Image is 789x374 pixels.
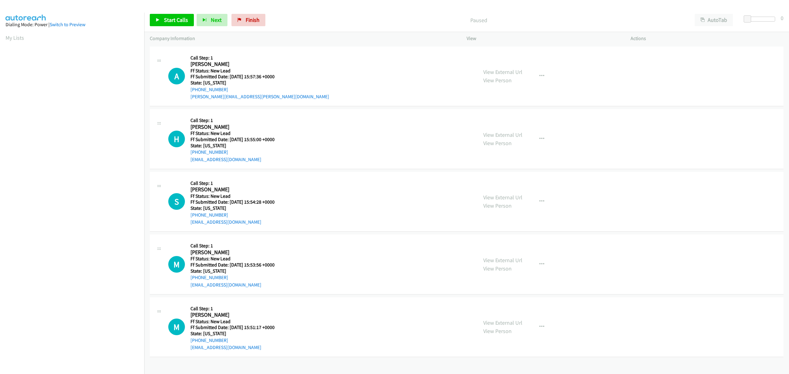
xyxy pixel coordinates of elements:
[168,68,185,84] div: The call is yet to be attempted
[483,202,512,209] a: View Person
[190,311,282,319] h2: [PERSON_NAME]
[231,14,265,26] a: Finish
[6,21,139,28] div: Dialing Mode: Power |
[211,16,222,23] span: Next
[190,130,282,136] h5: Ff Status: New Lead
[190,324,282,331] h5: Ff Submitted Date: [DATE] 15:51:17 +0000
[190,268,282,274] h5: State: [US_STATE]
[190,249,282,256] h2: [PERSON_NAME]
[190,74,329,80] h5: Ff Submitted Date: [DATE] 15:57:36 +0000
[483,265,512,272] a: View Person
[190,87,228,92] a: [PHONE_NUMBER]
[483,140,512,147] a: View Person
[781,14,783,22] div: 0
[190,199,282,205] h5: Ff Submitted Date: [DATE] 15:54:28 +0000
[190,331,282,337] h5: State: [US_STATE]
[190,124,282,131] h2: [PERSON_NAME]
[190,262,282,268] h5: Ff Submitted Date: [DATE] 15:53:56 +0000
[190,157,261,162] a: [EMAIL_ADDRESS][DOMAIN_NAME]
[246,16,260,23] span: Finish
[190,337,228,343] a: [PHONE_NUMBER]
[168,193,185,210] div: The call is yet to be attempted
[483,257,522,264] a: View External Url
[168,319,185,335] div: The call is yet to be attempted
[190,205,282,211] h5: State: [US_STATE]
[190,80,329,86] h5: State: [US_STATE]
[483,327,512,335] a: View Person
[150,14,194,26] a: Start Calls
[50,22,85,27] a: Switch to Preview
[168,319,185,335] h1: M
[197,14,227,26] button: Next
[483,68,522,75] a: View External Url
[190,136,282,143] h5: Ff Submitted Date: [DATE] 15:55:00 +0000
[168,68,185,84] h1: A
[631,35,783,42] p: Actions
[190,212,228,218] a: [PHONE_NUMBER]
[467,35,619,42] p: View
[168,193,185,210] h1: S
[6,47,144,340] iframe: Dialpad
[190,61,282,68] h2: [PERSON_NAME]
[168,131,185,147] h1: H
[150,35,456,42] p: Company Information
[164,16,188,23] span: Start Calls
[6,34,24,41] a: My Lists
[483,77,512,84] a: View Person
[190,306,282,312] h5: Call Step: 1
[190,68,329,74] h5: Ff Status: New Lead
[190,256,282,262] h5: Ff Status: New Lead
[190,143,282,149] h5: State: [US_STATE]
[483,319,522,326] a: View External Url
[274,16,684,24] p: Paused
[190,94,329,100] a: [PERSON_NAME][EMAIL_ADDRESS][PERSON_NAME][DOMAIN_NAME]
[190,193,282,199] h5: Ff Status: New Lead
[190,219,261,225] a: [EMAIL_ADDRESS][DOMAIN_NAME]
[747,17,775,22] div: Delay between calls (in seconds)
[483,131,522,138] a: View External Url
[190,55,329,61] h5: Call Step: 1
[695,14,733,26] button: AutoTab
[190,274,228,280] a: [PHONE_NUMBER]
[168,256,185,273] h1: M
[190,282,261,288] a: [EMAIL_ADDRESS][DOMAIN_NAME]
[190,243,282,249] h5: Call Step: 1
[190,117,282,124] h5: Call Step: 1
[168,256,185,273] div: The call is yet to be attempted
[190,149,228,155] a: [PHONE_NUMBER]
[190,344,261,350] a: [EMAIL_ADDRESS][DOMAIN_NAME]
[190,319,282,325] h5: Ff Status: New Lead
[483,194,522,201] a: View External Url
[190,186,282,193] h2: [PERSON_NAME]
[190,180,282,186] h5: Call Step: 1
[168,131,185,147] div: The call is yet to be attempted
